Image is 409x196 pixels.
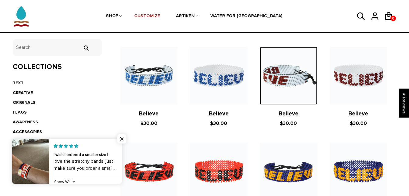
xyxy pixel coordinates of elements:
[390,15,396,22] span: 0
[13,110,27,115] a: FLAGS
[13,39,102,56] input: Search
[13,90,33,95] a: CREATIVE
[399,89,409,118] div: Click to open Judge.me floating reviews tab
[13,129,42,134] a: ACCESSORIES
[140,120,157,126] span: $30.00
[106,0,118,33] a: SHOP
[348,110,368,117] a: Believe
[139,110,159,117] a: Believe
[209,110,229,117] a: Believe
[117,134,126,143] span: Close popup widget
[210,120,227,126] span: $30.00
[80,45,92,51] input: Search
[134,0,160,33] a: CUSTOMIZE
[13,63,102,71] h3: Collections
[176,0,195,33] a: ARTIKEN
[13,80,23,85] a: TEXT
[350,120,367,126] span: $30.00
[13,100,36,105] a: ORIGINALS
[210,0,283,33] a: WATER FOR [GEOGRAPHIC_DATA]
[279,110,298,117] a: Believe
[390,16,396,21] a: 0
[280,120,297,126] span: $30.00
[13,119,38,125] a: AWARENESS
